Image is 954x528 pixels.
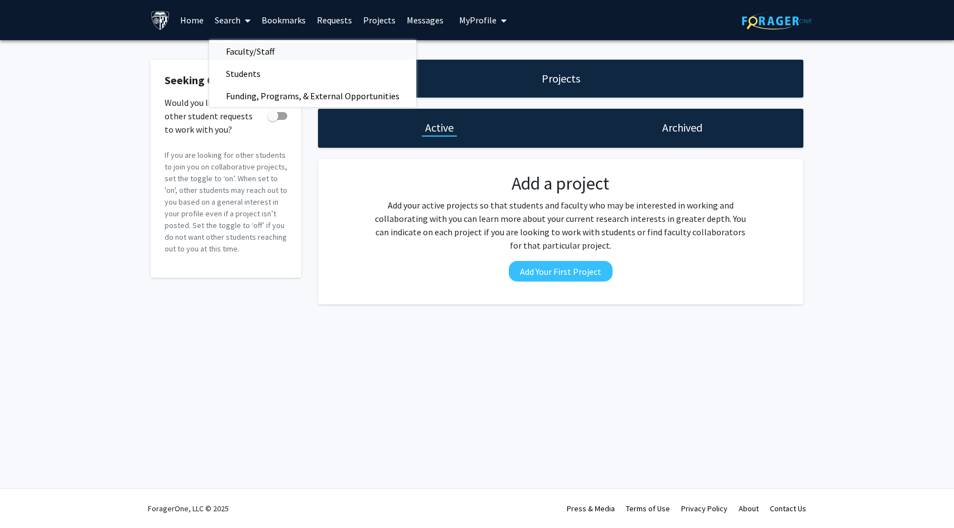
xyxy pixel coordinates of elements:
span: Would you like to receive other student requests to work with you? [165,96,263,136]
a: Terms of Use [626,503,670,514]
a: Press & Media [567,503,615,514]
a: Privacy Policy [681,503,727,514]
a: Funding, Programs, & External Opportunities [209,88,416,104]
a: Search [209,1,256,40]
img: ForagerOne Logo [742,12,812,30]
h1: Archived [662,120,702,135]
button: Add Your First Project [509,261,613,282]
span: Funding, Programs, & External Opportunities [209,85,416,107]
h1: Projects [542,71,580,86]
a: About [739,503,759,514]
p: If you are looking for other students to join you on collaborative projects, set the toggle to ‘o... [165,149,287,255]
p: Add your active projects so that students and faculty who may be interested in working and collab... [372,198,750,252]
span: My Profile [459,14,497,26]
h1: Active [425,120,454,135]
a: Faculty/Staff [209,43,416,60]
span: Students [209,62,277,85]
a: Students [209,65,416,82]
a: Home [175,1,209,40]
a: Projects [358,1,401,40]
div: ForagerOne, LLC © 2025 [148,489,229,528]
a: Bookmarks [256,1,311,40]
h2: Add a project [372,173,750,194]
a: Requests [311,1,358,40]
a: Contact Us [770,503,806,514]
a: Messages [401,1,449,40]
iframe: Chat [8,478,47,520]
h2: Seeking Collaborators? [165,74,287,87]
span: Faculty/Staff [209,40,291,62]
img: Johns Hopkins University Logo [151,11,170,30]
